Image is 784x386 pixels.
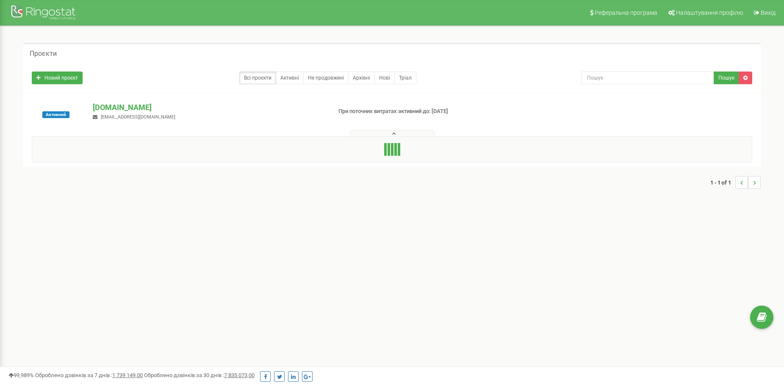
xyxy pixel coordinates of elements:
u: 1 739 149,00 [112,372,143,378]
span: Реферальна програма [595,9,657,16]
u: 7 835 073,00 [224,372,255,378]
span: 99,989% [8,372,34,378]
nav: ... [710,168,761,197]
span: Оброблено дзвінків за 30 днів : [144,372,255,378]
button: Пошук [714,72,739,84]
a: Тріал [394,72,416,84]
p: При поточних витратах активний до: [DATE] [338,108,509,116]
a: Не продовжені [303,72,349,84]
a: Активні [276,72,304,84]
input: Пошук [582,72,714,84]
h5: Проєкти [30,50,57,58]
span: Оброблено дзвінків за 7 днів : [35,372,143,378]
a: Новий проєкт [32,72,83,84]
span: 1 - 1 of 1 [710,176,735,189]
a: Архівні [348,72,375,84]
span: Активний [42,111,69,118]
a: Всі проєкти [239,72,276,84]
p: [DOMAIN_NAME] [93,102,324,113]
span: [EMAIL_ADDRESS][DOMAIN_NAME] [101,114,175,120]
span: Налаштування профілю [676,9,743,16]
a: Нові [374,72,395,84]
span: Вихід [761,9,776,16]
